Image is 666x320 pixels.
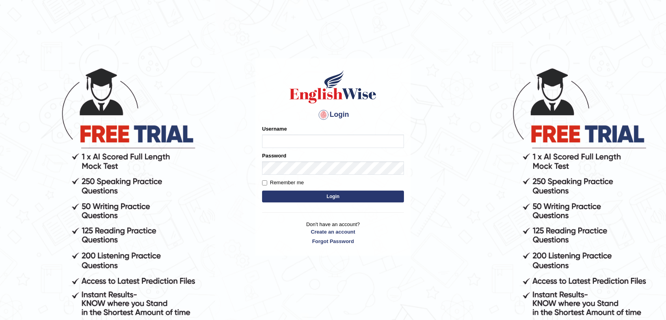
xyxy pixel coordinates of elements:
[262,238,404,245] a: Forgot Password
[262,152,286,159] label: Password
[262,221,404,245] p: Don't have an account?
[262,180,267,185] input: Remember me
[288,69,378,105] img: Logo of English Wise sign in for intelligent practice with AI
[262,228,404,236] a: Create an account
[262,125,287,133] label: Username
[262,191,404,202] button: Login
[262,109,404,121] h4: Login
[262,179,304,187] label: Remember me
